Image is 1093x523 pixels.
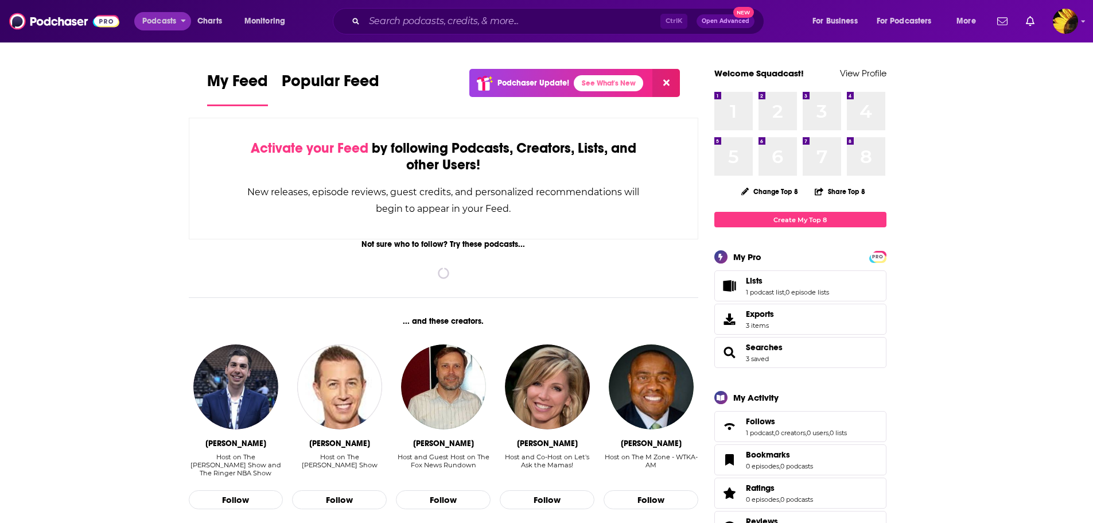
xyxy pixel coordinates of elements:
div: ... and these creators. [189,316,699,326]
span: Bookmarks [746,450,790,460]
div: Host on The M Zone - WTKA-AM [604,453,698,469]
div: Host and Co-Host on Let's Ask the Mamas! [500,453,594,478]
span: For Podcasters [877,13,932,29]
div: Not sure who to follow? Try these podcasts... [189,239,699,249]
span: Open Advanced [702,18,749,24]
span: New [733,7,754,18]
a: 0 episodes [746,462,779,470]
span: Ctrl K [660,14,687,29]
a: Searches [718,344,741,361]
input: Search podcasts, credits, & more... [364,12,660,30]
div: Host on The [PERSON_NAME] Show and The Ringer NBA Show [189,453,283,477]
img: Dave Anthony [401,344,486,429]
span: Activate your Feed [251,140,368,157]
span: Charts [197,13,222,29]
a: 0 podcasts [780,495,813,503]
span: Ratings [746,483,775,493]
span: Monitoring [244,13,285,29]
a: My Feed [207,71,268,106]
a: Lists [746,276,829,286]
span: Lists [746,276,763,286]
a: 0 episode lists [785,288,829,296]
button: open menu [134,12,191,30]
a: Charts [190,12,229,30]
span: More [956,13,976,29]
a: Bookmarks [718,452,741,468]
span: PRO [871,253,885,261]
button: Follow [292,490,387,510]
span: Lists [714,270,886,301]
a: 0 episodes [746,495,779,503]
img: Podchaser - Follow, Share and Rate Podcasts [9,10,119,32]
div: Host and Co-Host on Let's Ask the Mamas! [500,453,594,469]
span: Popular Feed [282,71,379,98]
div: Host and Guest Host on The Fox News Rundown [396,453,491,469]
div: John Phillips [309,439,370,448]
img: User Profile [1053,9,1078,34]
a: PRO [871,252,885,261]
span: , [779,495,780,503]
button: open menu [869,12,948,30]
div: Kevin O'Connor [205,439,266,448]
p: Podchaser Update! [497,78,569,88]
a: Exports [714,304,886,335]
img: John Phillips [297,344,382,429]
span: Follows [714,411,886,442]
span: Follows [746,416,775,427]
a: Show notifications dropdown [1021,11,1039,31]
span: , [828,429,830,437]
div: Dave Anthony [413,439,474,448]
span: Podcasts [142,13,176,29]
span: , [774,429,775,437]
button: Follow [189,490,283,510]
button: Open AdvancedNew [697,14,754,28]
a: Follows [718,419,741,435]
a: Show notifications dropdown [993,11,1012,31]
img: Jamie Morris [609,344,694,429]
a: 0 users [807,429,828,437]
span: , [806,429,807,437]
a: Searches [746,342,783,352]
div: Search podcasts, credits, & more... [344,8,775,34]
a: See What's New [574,75,643,91]
div: Teri Netterville [517,439,578,448]
span: My Feed [207,71,268,98]
img: Teri Netterville [505,344,590,429]
a: Ratings [718,485,741,501]
a: 0 creators [775,429,806,437]
a: 1 podcast [746,429,774,437]
a: 0 lists [830,429,847,437]
div: by following Podcasts, Creators, Lists, and other Users! [247,140,641,173]
div: My Pro [733,251,761,262]
button: open menu [948,12,990,30]
div: Host on The [PERSON_NAME] Show [292,453,387,469]
span: Logged in as ARMSquadcast [1053,9,1078,34]
button: Change Top 8 [734,184,806,199]
a: Popular Feed [282,71,379,106]
span: Exports [746,309,774,319]
a: 0 podcasts [780,462,813,470]
a: View Profile [840,68,886,79]
div: Host on The M Zone - WTKA-AM [604,453,698,478]
button: Follow [396,490,491,510]
div: Host on The Kevin O'Connor Show and The Ringer NBA Show [189,453,283,478]
span: Searches [714,337,886,368]
a: Create My Top 8 [714,212,886,227]
button: Follow [500,490,594,510]
div: New releases, episode reviews, guest credits, and personalized recommendations will begin to appe... [247,184,641,217]
a: Lists [718,278,741,294]
button: Follow [604,490,698,510]
button: open menu [804,12,872,30]
div: Host on The John Phillips Show [292,453,387,478]
img: Kevin O'Connor [193,344,278,429]
a: Follows [746,416,847,427]
a: 1 podcast list [746,288,784,296]
button: Share Top 8 [814,180,866,203]
div: Jamie Morris [621,439,682,448]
